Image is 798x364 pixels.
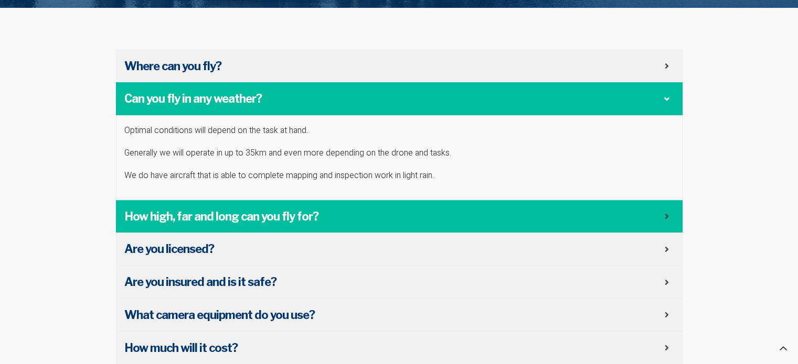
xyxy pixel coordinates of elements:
span: Are you insured and is it safe? [124,274,665,290]
span: How high, far and long can you fly for? [124,208,665,225]
span: Are you licensed? [124,241,665,257]
p: Generally we will operate in up to 35km and even more depending on the drone and tasks. [124,146,674,160]
span: Where can you fly? [124,58,665,74]
span: Can you fly in any weather? [124,91,665,107]
span: What camera equipment do you use? [124,307,665,323]
span: How much will it cost? [124,340,665,356]
p: We do have aircraft that is able to complete mapping and inspection work in light rain. [124,169,674,183]
p: Optimal conditions will depend on the task at hand. [124,124,674,138]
